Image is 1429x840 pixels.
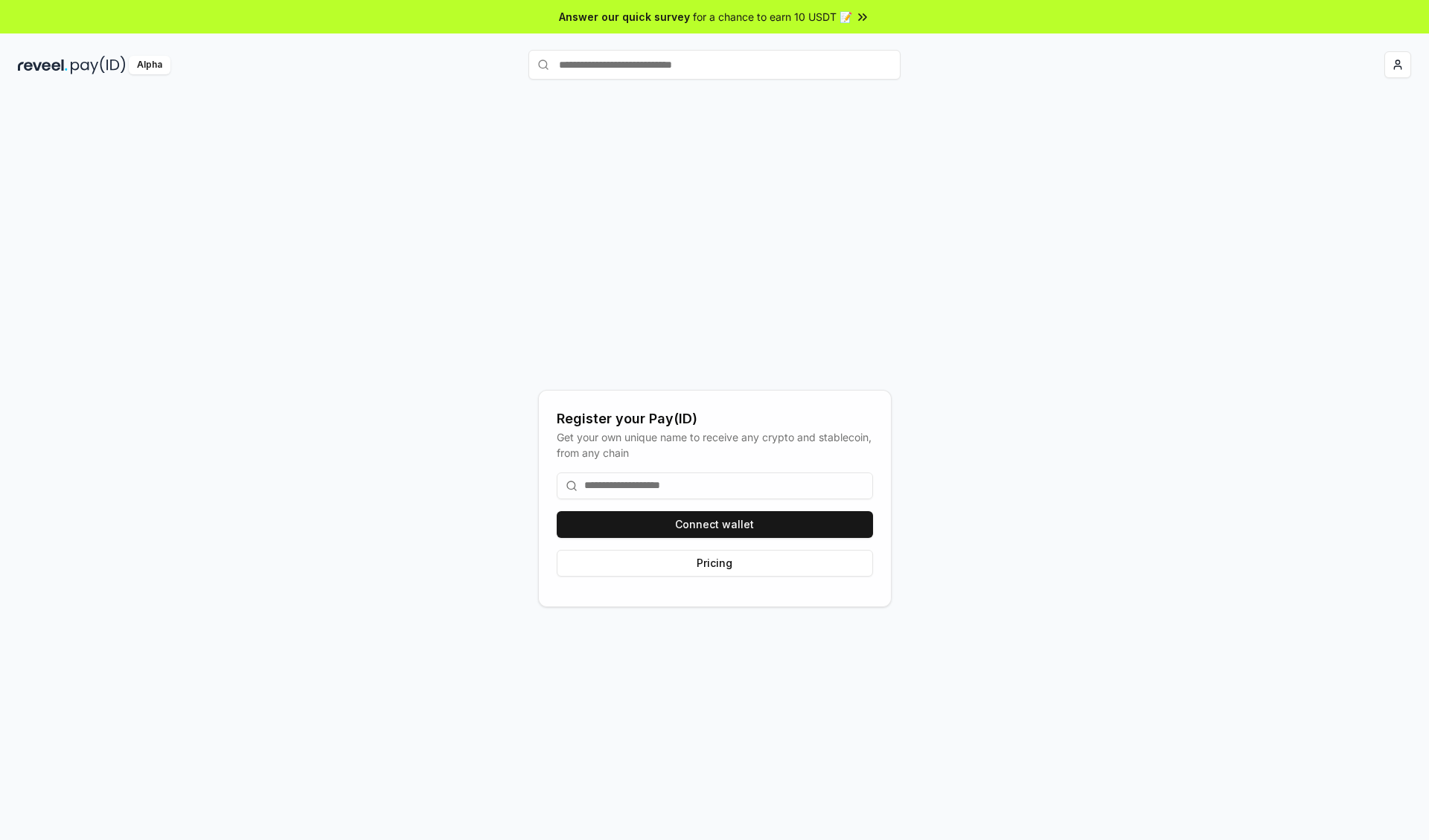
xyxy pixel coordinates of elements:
div: Alpha [129,56,170,74]
button: Pricing [557,550,873,577]
span: for a chance to earn 10 USDT 📝 [693,9,852,25]
div: Get your own unique name to receive any crypto and stablecoin, from any chain [557,429,873,461]
img: reveel_dark [18,56,68,74]
span: Answer our quick survey [559,9,690,25]
button: Connect wallet [557,511,873,538]
img: pay_id [71,56,126,74]
div: Register your Pay(ID) [557,408,873,429]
